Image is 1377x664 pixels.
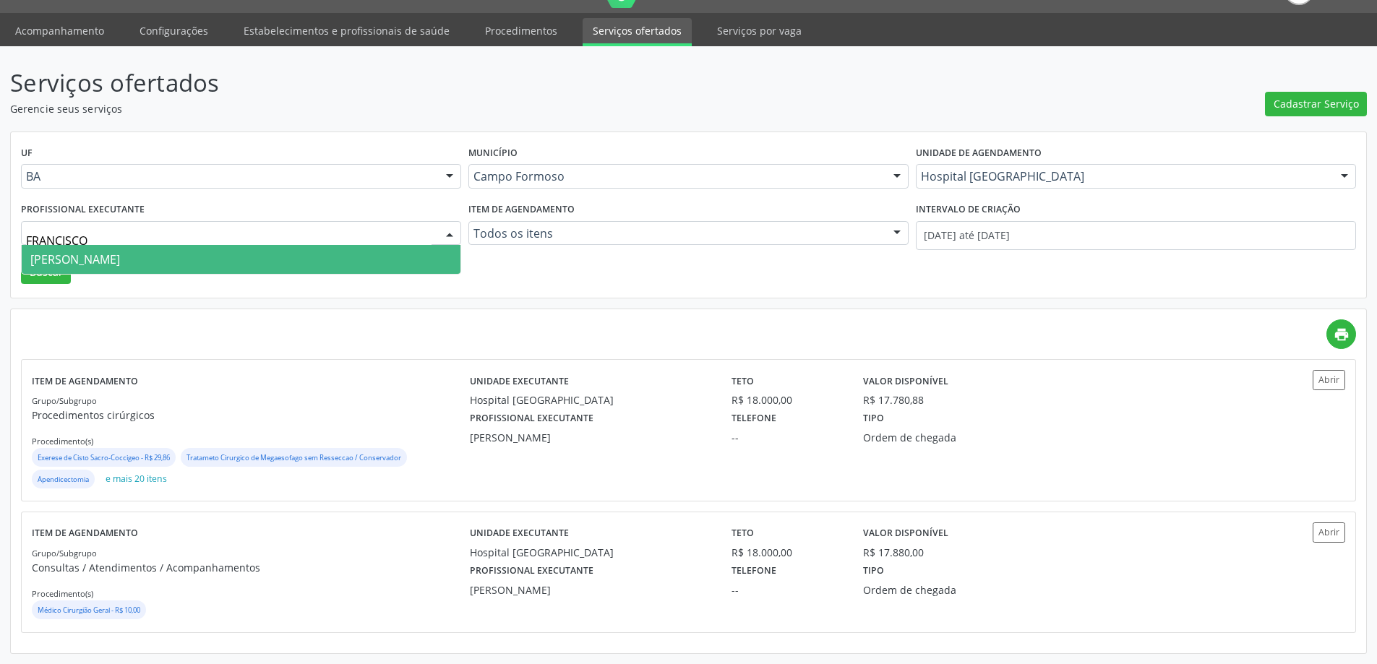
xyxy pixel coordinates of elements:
[732,430,842,445] div: --
[732,408,776,430] label: Telefone
[32,522,138,545] label: Item de agendamento
[470,545,712,560] div: Hospital [GEOGRAPHIC_DATA]
[475,18,567,43] a: Procedimentos
[863,430,1039,445] div: Ordem de chegada
[32,436,93,447] small: Procedimento(s)
[1326,319,1356,349] a: print
[30,251,120,267] span: [PERSON_NAME]
[26,226,432,255] input: Selecione um profissional
[32,588,93,599] small: Procedimento(s)
[32,560,470,575] p: Consultas / Atendimentos / Acompanhamentos
[32,395,97,406] small: Grupo/Subgrupo
[583,18,692,46] a: Serviços ofertados
[470,522,569,545] label: Unidade executante
[707,18,812,43] a: Serviços por vaga
[732,545,842,560] div: R$ 18.000,00
[863,370,948,392] label: Valor disponível
[473,226,879,241] span: Todos os itens
[1334,327,1350,342] i: print
[470,392,712,408] div: Hospital [GEOGRAPHIC_DATA]
[1274,96,1359,111] span: Cadastrar Serviço
[32,548,97,559] small: Grupo/Subgrupo
[1313,522,1345,542] button: Abrir
[916,221,1356,250] input: Selecione um intervalo
[10,101,960,116] p: Gerencie seus serviços
[863,408,884,430] label: Tipo
[129,18,218,43] a: Configurações
[21,142,33,165] label: UF
[863,392,924,408] div: R$ 17.780,88
[732,560,776,582] label: Telefone
[21,199,145,221] label: Profissional executante
[470,582,712,598] div: [PERSON_NAME]
[468,142,518,165] label: Município
[916,142,1042,165] label: Unidade de agendamento
[863,560,884,582] label: Tipo
[10,65,960,101] p: Serviços ofertados
[732,522,754,545] label: Teto
[921,169,1326,184] span: Hospital [GEOGRAPHIC_DATA]
[186,453,401,462] small: Tratameto Cirurgico de Megaesofago sem Resseccao / Conservador
[32,408,470,423] p: Procedimentos cirúrgicos
[26,169,432,184] span: BA
[38,605,140,615] small: Médico Cirurgião Geral - R$ 10,00
[470,370,569,392] label: Unidade executante
[100,470,173,489] button: e mais 20 itens
[916,199,1021,221] label: Intervalo de criação
[468,199,575,221] label: Item de agendamento
[732,370,754,392] label: Teto
[1265,92,1367,116] button: Cadastrar Serviço
[470,430,712,445] div: [PERSON_NAME]
[863,582,1039,598] div: Ordem de chegada
[470,560,593,582] label: Profissional executante
[470,408,593,430] label: Profissional executante
[732,582,842,598] div: --
[863,522,948,545] label: Valor disponível
[32,370,138,392] label: Item de agendamento
[38,475,89,484] small: Apendicectomia
[473,169,879,184] span: Campo Formoso
[38,453,170,462] small: Exerese de Cisto Sacro-Coccigeo - R$ 29,86
[863,545,924,560] div: R$ 17.880,00
[732,392,842,408] div: R$ 18.000,00
[5,18,114,43] a: Acompanhamento
[1313,370,1345,389] button: Abrir
[233,18,460,43] a: Estabelecimentos e profissionais de saúde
